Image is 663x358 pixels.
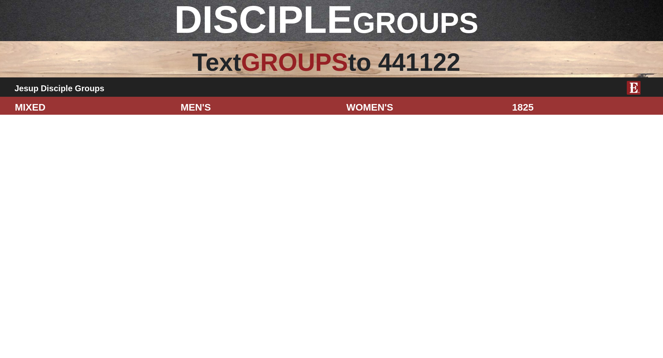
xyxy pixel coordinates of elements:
b: Jesup Disciple Groups [15,84,104,93]
span: GROUPS [353,7,478,39]
span: GROUPS [241,48,348,76]
img: E-icon-fireweed-White-TM.png [627,81,641,95]
div: MEN'S [175,100,341,115]
div: WOMEN'S [341,100,507,115]
div: MIXED [10,100,175,115]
